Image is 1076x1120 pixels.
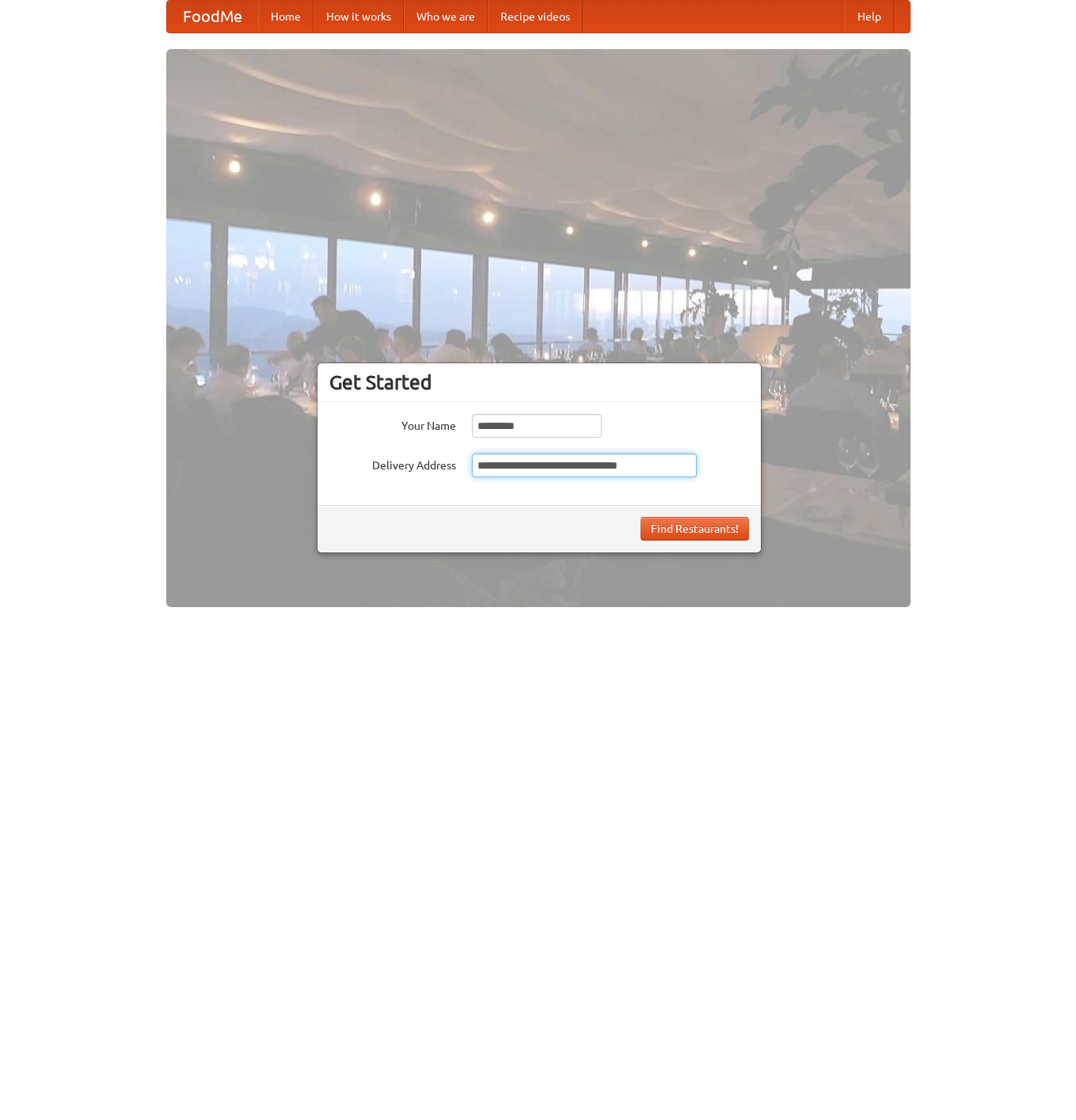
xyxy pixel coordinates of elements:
a: Recipe videos [488,1,583,32]
a: Help [845,1,894,32]
label: Your Name [329,414,456,434]
a: How it works [314,1,404,32]
button: Find Restaurants! [641,517,749,541]
a: Who we are [404,1,488,32]
h3: Get Started [329,370,749,394]
a: Home [258,1,314,32]
label: Delivery Address [329,454,456,473]
a: FoodMe [167,1,258,32]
